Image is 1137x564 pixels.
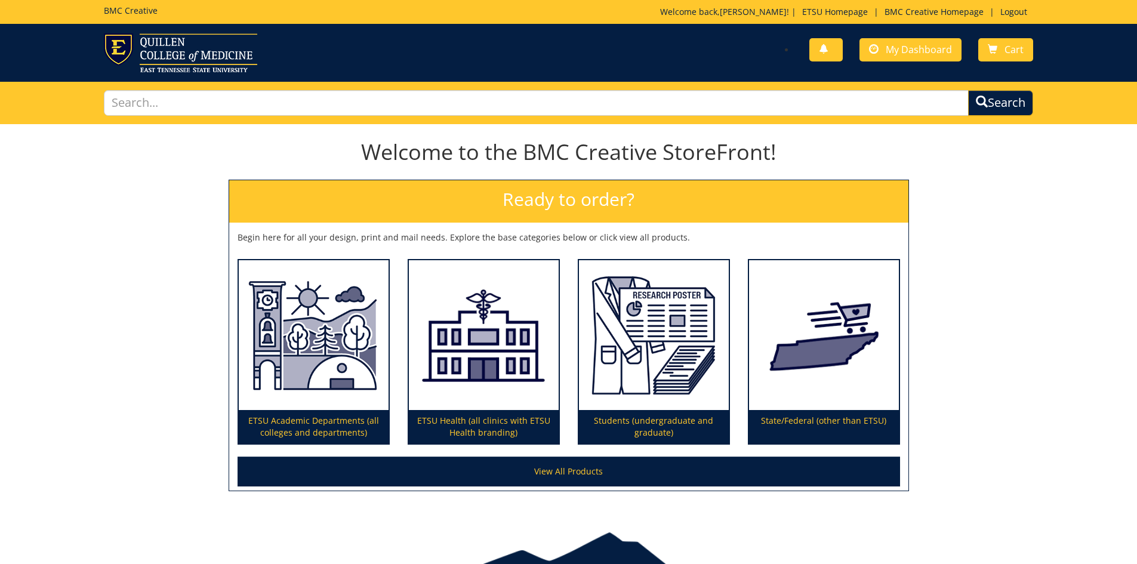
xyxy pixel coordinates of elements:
a: ETSU Academic Departments (all colleges and departments) [239,260,389,444]
img: Students (undergraduate and graduate) [579,260,729,411]
p: State/Federal (other than ETSU) [749,410,899,443]
img: State/Federal (other than ETSU) [749,260,899,411]
h1: Welcome to the BMC Creative StoreFront! [229,140,909,164]
p: Welcome back, ! | | | [660,6,1033,18]
span: My Dashboard [886,43,952,56]
a: Logout [994,6,1033,17]
a: Students (undergraduate and graduate) [579,260,729,444]
p: ETSU Health (all clinics with ETSU Health branding) [409,410,559,443]
a: ETSU Health (all clinics with ETSU Health branding) [409,260,559,444]
input: Search... [104,90,969,116]
a: BMC Creative Homepage [879,6,990,17]
h5: BMC Creative [104,6,158,15]
button: Search [968,90,1033,116]
span: Cart [1004,43,1024,56]
a: ETSU Homepage [796,6,874,17]
a: View All Products [238,457,900,486]
img: ETSU Health (all clinics with ETSU Health branding) [409,260,559,411]
h2: Ready to order? [229,180,908,223]
a: My Dashboard [859,38,962,61]
p: Begin here for all your design, print and mail needs. Explore the base categories below or click ... [238,232,900,244]
img: ETSU logo [104,33,257,72]
a: Cart [978,38,1033,61]
a: State/Federal (other than ETSU) [749,260,899,444]
p: ETSU Academic Departments (all colleges and departments) [239,410,389,443]
p: Students (undergraduate and graduate) [579,410,729,443]
a: [PERSON_NAME] [720,6,787,17]
img: ETSU Academic Departments (all colleges and departments) [239,260,389,411]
